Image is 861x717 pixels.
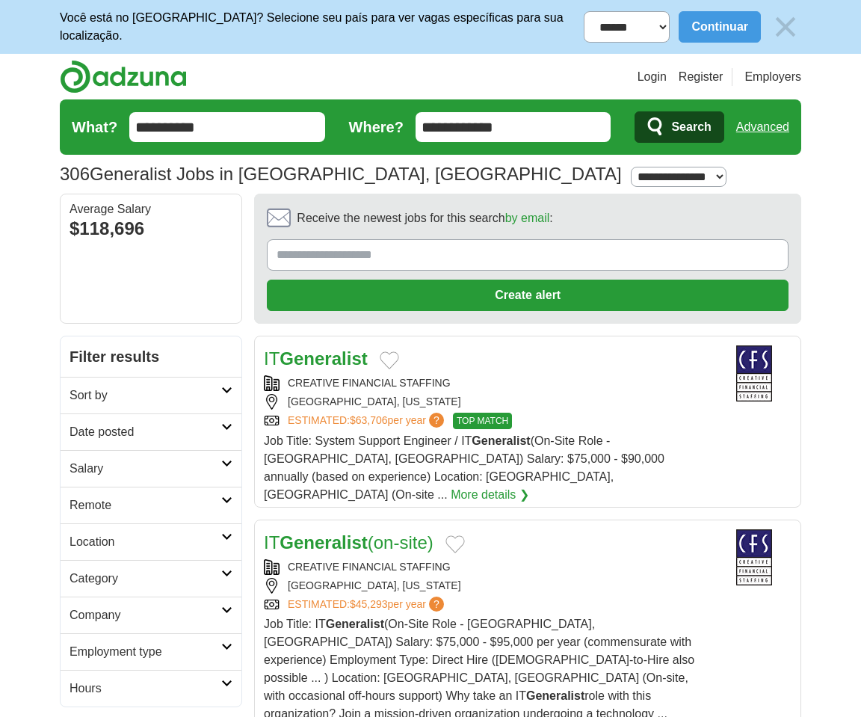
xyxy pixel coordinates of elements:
button: Continuar [679,11,761,43]
a: Salary [61,450,241,487]
a: Register [679,68,723,86]
a: CREATIVE FINANCIAL STAFFING [288,377,451,389]
h2: Filter results [61,336,241,377]
a: Remote [61,487,241,523]
button: Add to favorite jobs [380,351,399,369]
a: Login [638,68,667,86]
div: [GEOGRAPHIC_DATA], [US_STATE] [264,578,705,594]
span: Receive the newest jobs for this search : [297,209,552,227]
div: Average Salary [70,203,232,215]
strong: Generalist [280,532,367,553]
a: CREATIVE FINANCIAL STAFFING [288,561,451,573]
a: ITGeneralist [264,348,368,369]
strong: Generalist [280,348,367,369]
h2: Sort by [70,387,221,404]
h2: Remote [70,496,221,514]
span: 306 [60,161,90,188]
p: Você está no [GEOGRAPHIC_DATA]? Selecione seu país para ver vagas específicas para sua localização. [60,9,584,45]
img: Adzuna logo [60,60,187,93]
h2: Hours [70,680,221,698]
span: $63,706 [350,414,388,426]
a: ESTIMATED:$63,706per year? [288,413,447,429]
a: Date posted [61,413,241,450]
label: What? [72,116,117,138]
button: Add to favorite jobs [445,535,465,553]
span: ? [429,413,444,428]
h2: Company [70,606,221,624]
a: Advanced [736,112,789,142]
a: Sort by [61,377,241,413]
div: $118,696 [70,215,232,242]
a: Location [61,523,241,560]
a: Company [61,597,241,633]
a: ITGeneralist(on-site) [264,532,433,553]
a: More details ❯ [451,486,529,504]
label: Where? [349,116,404,138]
a: by email [505,212,550,224]
a: ESTIMATED:$45,293per year? [288,597,447,612]
span: Job Title: System Support Engineer / IT (On-Site Role - [GEOGRAPHIC_DATA], [GEOGRAPHIC_DATA]) Sal... [264,434,664,501]
a: Hours [61,670,241,707]
span: $45,293 [350,598,388,610]
h1: Generalist Jobs in [GEOGRAPHIC_DATA], [GEOGRAPHIC_DATA] [60,164,622,184]
img: Creative Financial Staffing logo [717,529,791,585]
strong: Generalist [326,618,384,630]
a: Category [61,560,241,597]
div: [GEOGRAPHIC_DATA], [US_STATE] [264,394,705,410]
img: icon_close_no_bg.svg [770,11,801,43]
a: Employment type [61,633,241,670]
img: Creative Financial Staffing logo [717,345,791,401]
h2: Location [70,533,221,551]
button: Search [635,111,723,143]
h2: Salary [70,460,221,478]
span: ? [429,597,444,612]
span: Search [671,112,711,142]
span: TOP MATCH [453,413,512,429]
h2: Date posted [70,423,221,441]
h2: Employment type [70,643,221,661]
a: Employers [744,68,801,86]
button: Create alert [267,280,789,311]
strong: Generalist [526,689,584,702]
h2: Category [70,570,221,588]
strong: Generalist [472,434,530,447]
